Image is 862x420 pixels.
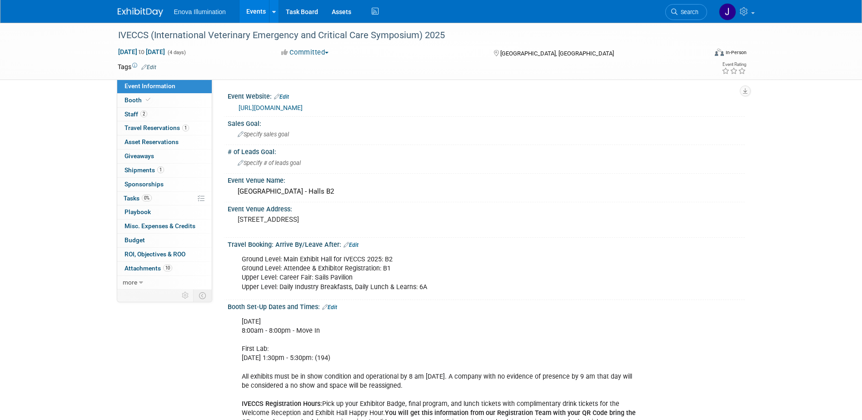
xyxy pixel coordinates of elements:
[117,276,212,290] a: more
[125,250,185,258] span: ROI, Objectives & ROO
[678,9,698,15] span: Search
[117,192,212,205] a: Tasks0%
[117,178,212,191] a: Sponsorships
[719,3,736,20] img: Janelle Tlusty
[228,145,745,156] div: # of Leads Goal:
[137,48,146,55] span: to
[118,8,163,17] img: ExhibitDay
[274,94,289,100] a: Edit
[242,400,322,408] b: IVECCS Registration Hours:
[117,80,212,93] a: Event Information
[125,166,164,174] span: Shipments
[725,49,747,56] div: In-Person
[322,304,337,310] a: Edit
[117,220,212,233] a: Misc. Expenses & Credits
[125,236,145,244] span: Budget
[653,47,747,61] div: Event Format
[239,104,303,111] a: [URL][DOMAIN_NAME]
[228,300,745,312] div: Booth Set-Up Dates and Times:
[235,250,645,296] div: Ground Level: Main Exhibit Hall for IVECCS 2025: B2 Ground Level: Attendee & Exhibitor Registrati...
[117,205,212,219] a: Playbook
[125,138,179,145] span: Asset Reservations
[344,242,359,248] a: Edit
[115,27,693,44] div: IVECCS (International Veterinary Emergency and Critical Care Symposium) 2025
[167,50,186,55] span: (4 days)
[125,124,189,131] span: Travel Reservations
[117,94,212,107] a: Booth
[146,97,150,102] i: Booth reservation complete
[500,50,614,57] span: [GEOGRAPHIC_DATA], [GEOGRAPHIC_DATA]
[193,290,212,301] td: Toggle Event Tabs
[228,202,745,214] div: Event Venue Address:
[117,262,212,275] a: Attachments10
[278,48,332,57] button: Committed
[125,180,164,188] span: Sponsorships
[141,64,156,70] a: Edit
[182,125,189,131] span: 1
[228,117,745,128] div: Sales Goal:
[163,265,172,271] span: 10
[118,48,165,56] span: [DATE] [DATE]
[234,185,738,199] div: [GEOGRAPHIC_DATA] - Halls B2
[125,82,175,90] span: Event Information
[117,150,212,163] a: Giveaways
[125,208,151,215] span: Playbook
[238,215,433,224] pre: [STREET_ADDRESS]
[174,8,226,15] span: Enova Illumination
[118,62,156,71] td: Tags
[117,164,212,177] a: Shipments1
[125,152,154,160] span: Giveaways
[117,108,212,121] a: Staff2
[124,195,152,202] span: Tasks
[178,290,194,301] td: Personalize Event Tab Strip
[125,222,195,230] span: Misc. Expenses & Credits
[715,49,724,56] img: Format-Inperson.png
[117,248,212,261] a: ROI, Objectives & ROO
[125,96,152,104] span: Booth
[238,160,301,166] span: Specify # of leads goal
[228,238,745,250] div: Travel Booking: Arrive By/Leave After:
[157,166,164,173] span: 1
[665,4,707,20] a: Search
[125,265,172,272] span: Attachments
[125,110,147,118] span: Staff
[722,62,746,67] div: Event Rating
[123,279,137,286] span: more
[228,90,745,101] div: Event Website:
[238,131,289,138] span: Specify sales goal
[117,135,212,149] a: Asset Reservations
[228,174,745,185] div: Event Venue Name:
[142,195,152,201] span: 0%
[117,234,212,247] a: Budget
[117,121,212,135] a: Travel Reservations1
[140,110,147,117] span: 2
